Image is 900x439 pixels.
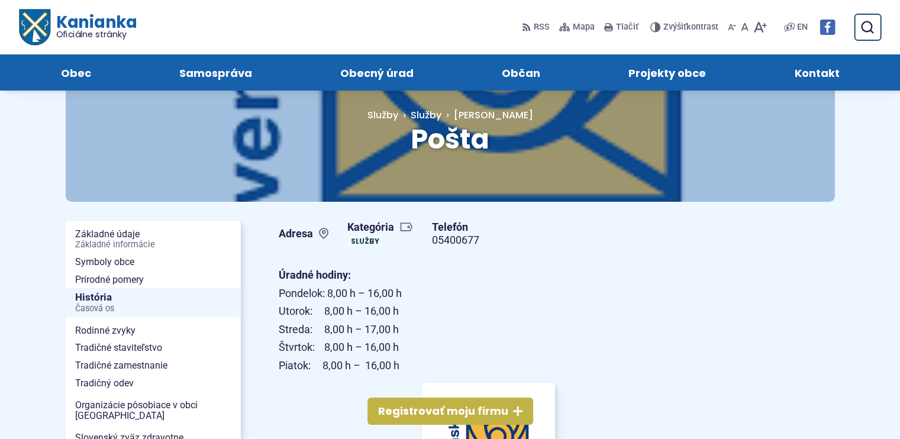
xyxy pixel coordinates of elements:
p: Pondelok: 8,00 h – 16,00 h Utorok: 8,00 h – 16,00 h Streda: 8,00 h – 17,00 h Štvrtok: 8,00 h – 16... [279,266,699,375]
span: Tradičný odev [75,375,231,392]
span: Kanianka [50,14,136,39]
span: Služby [367,108,398,122]
a: 05400677 [432,234,479,246]
span: Základné informácie [75,240,231,250]
a: Mapa [557,15,597,40]
span: Tlačiť [616,22,638,33]
a: Tradičný odev [66,375,241,392]
span: [PERSON_NAME] [454,108,533,122]
strong: Úradné hodiny: [279,269,351,281]
span: Obec [61,54,91,91]
a: Obec [28,54,123,91]
a: [PERSON_NAME] [441,108,533,122]
span: Symboly obce [75,253,231,271]
span: Prírodné pomery [75,271,231,289]
img: Prejsť na domovskú stránku [19,9,50,46]
button: Zvýšiťkontrast [650,15,721,40]
a: Tradičné zamestnanie [66,357,241,375]
span: Projekty obce [628,54,706,91]
span: RSS [534,20,550,34]
span: Mapa [573,20,595,34]
span: EN [797,20,808,34]
a: Tradičné staviteľstvo [66,339,241,357]
span: Rodinné zvyky [75,322,231,340]
span: Kontakt [794,54,839,91]
span: Tradičné zamestnanie [75,357,231,375]
a: Služby [367,108,411,122]
button: Tlačiť [602,15,641,40]
span: Telefón [432,221,479,234]
span: Časová os [75,304,231,314]
span: Základné údaje [75,225,231,253]
a: Prírodné pomery [66,271,241,289]
button: Zväčšiť veľkosť písma [751,15,769,40]
a: Symboly obce [66,253,241,271]
a: Služby [411,108,441,122]
a: HistóriaČasová os [66,288,241,317]
a: Základné údajeZákladné informácie [66,225,241,253]
span: Tradičné staviteľstvo [75,339,231,357]
a: RSS [522,15,552,40]
button: Registrovať moju firmu [367,398,533,425]
a: Logo Kanianka, prejsť na domovskú stránku. [19,9,137,46]
span: Pošta [411,120,489,158]
span: Kategória [347,221,413,234]
a: Rodinné zvyky [66,322,241,340]
a: Občan [470,54,573,91]
span: Organizácie pôsobiace v obci [GEOGRAPHIC_DATA] [75,396,231,424]
a: Kontakt [762,54,872,91]
span: kontrast [663,22,718,33]
button: Zmenšiť veľkosť písma [725,15,738,40]
a: Projekty obce [596,54,738,91]
span: Občan [502,54,540,91]
span: Oficiálne stránky [56,30,137,38]
span: Obecný úrad [340,54,414,91]
span: Registrovať moju firmu [378,405,508,418]
a: EN [795,20,810,34]
a: Organizácie pôsobiace v obci [GEOGRAPHIC_DATA] [66,396,241,424]
img: Prejsť na Facebook stránku [820,20,835,35]
span: Adresa [279,227,329,241]
button: Nastaviť pôvodnú veľkosť písma [738,15,751,40]
a: Služby [347,235,383,247]
span: Zvýšiť [663,22,686,32]
a: Samospráva [147,54,284,91]
span: História [75,288,231,317]
span: Samospráva [179,54,252,91]
a: Obecný úrad [308,54,446,91]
